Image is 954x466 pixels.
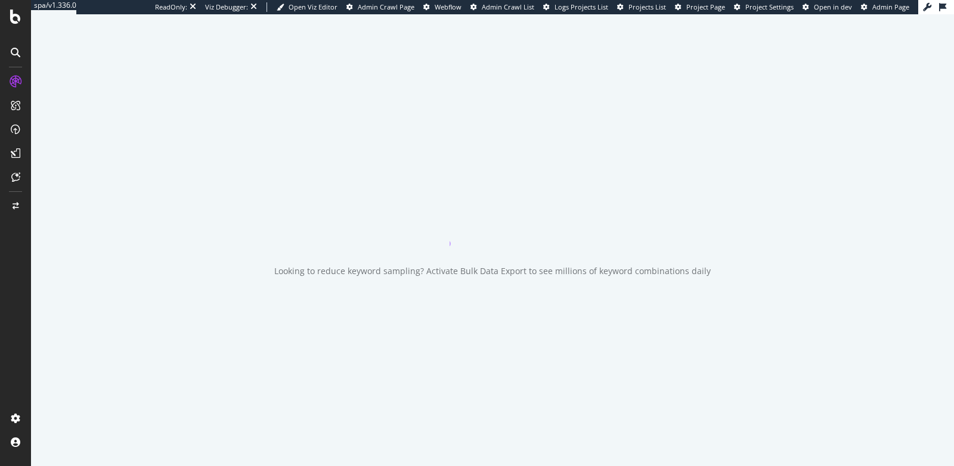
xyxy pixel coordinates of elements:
[423,2,461,12] a: Webflow
[555,2,608,11] span: Logs Projects List
[450,203,535,246] div: animation
[155,2,187,12] div: ReadOnly:
[346,2,414,12] a: Admin Crawl Page
[803,2,852,12] a: Open in dev
[277,2,337,12] a: Open Viz Editor
[470,2,534,12] a: Admin Crawl List
[686,2,725,11] span: Project Page
[358,2,414,11] span: Admin Crawl Page
[628,2,666,11] span: Projects List
[617,2,666,12] a: Projects List
[274,265,711,277] div: Looking to reduce keyword sampling? Activate Bulk Data Export to see millions of keyword combinat...
[861,2,909,12] a: Admin Page
[734,2,794,12] a: Project Settings
[289,2,337,11] span: Open Viz Editor
[482,2,534,11] span: Admin Crawl List
[745,2,794,11] span: Project Settings
[814,2,852,11] span: Open in dev
[543,2,608,12] a: Logs Projects List
[435,2,461,11] span: Webflow
[872,2,909,11] span: Admin Page
[205,2,248,12] div: Viz Debugger:
[675,2,725,12] a: Project Page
